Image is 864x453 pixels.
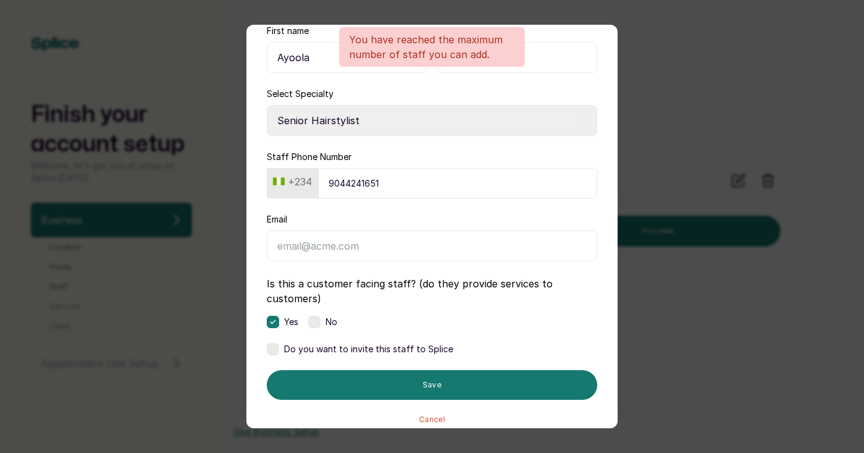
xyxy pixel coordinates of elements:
[284,316,298,328] span: Yes
[318,168,597,198] input: 9151930463
[267,151,352,163] label: Staff Phone Number
[437,25,478,37] label: Last name
[267,213,287,226] label: Email
[267,370,597,400] button: Save
[326,316,337,328] span: No
[419,415,445,425] button: Cancel
[284,343,453,355] span: Do you want to invite this staff to Splice
[267,25,309,37] label: First name
[267,231,597,261] input: email@acme.com
[268,172,317,192] button: +234
[267,276,597,306] label: Is this a customer facing staff? (do they provide services to customers)
[267,88,334,100] label: Select Specialty
[349,32,515,62] p: You have reached the maximum number of staff you can add.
